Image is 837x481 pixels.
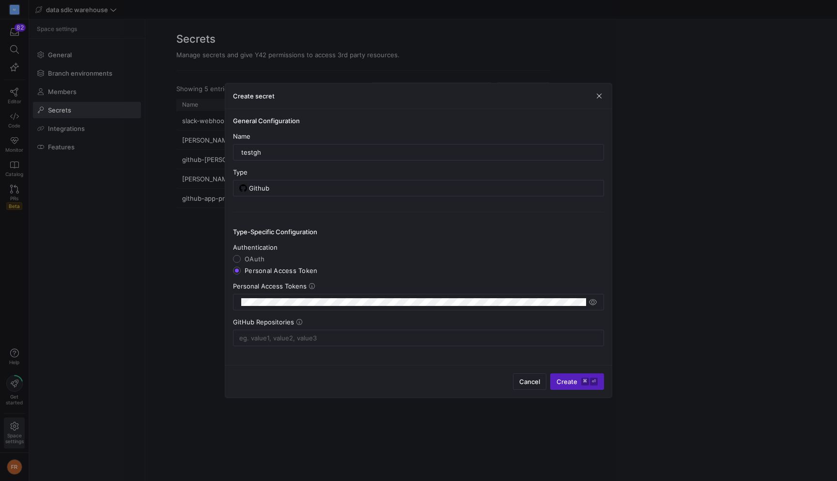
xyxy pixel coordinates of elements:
[245,267,317,274] span: Personal Access Token
[245,255,264,263] span: OAuth
[233,168,604,176] div: Type
[513,373,546,390] button: Cancel
[233,92,275,100] h3: Create secret
[519,378,540,385] span: Cancel
[233,318,294,326] span: GitHub Repositories
[233,117,604,125] h4: General Configuration
[233,282,307,290] span: Personal Access Tokens
[233,228,604,236] h4: Type-Specific Configuration
[590,378,598,385] kbd: ⏎
[557,378,598,385] span: Create
[233,132,250,140] span: Name
[550,373,604,390] button: Create⌘⏎
[239,184,247,192] img: undefined
[233,243,278,251] span: Authentication
[581,378,589,385] kbd: ⌘
[239,334,598,342] input: eg. value1, value2, value3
